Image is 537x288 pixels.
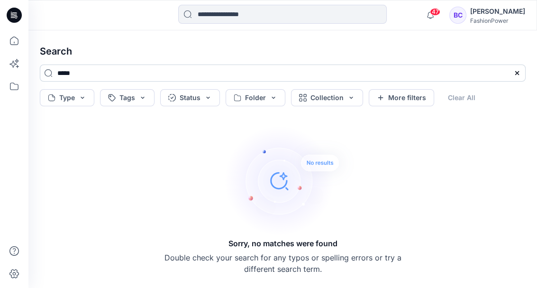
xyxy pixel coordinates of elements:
button: Type [40,89,94,106]
button: Status [160,89,220,106]
button: More filters [369,89,434,106]
p: Double check your search for any typos or spelling errors or try a different search term. [164,252,401,275]
div: [PERSON_NAME] [470,6,525,17]
button: Tags [100,89,155,106]
div: FashionPower [470,17,525,24]
button: Folder [226,89,285,106]
h5: Sorry, no matches were found [228,238,337,249]
div: BC [449,7,466,24]
h4: Search [32,38,533,65]
img: Sorry, no matches were found [224,124,357,238]
span: 47 [430,8,440,16]
button: Collection [291,89,363,106]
